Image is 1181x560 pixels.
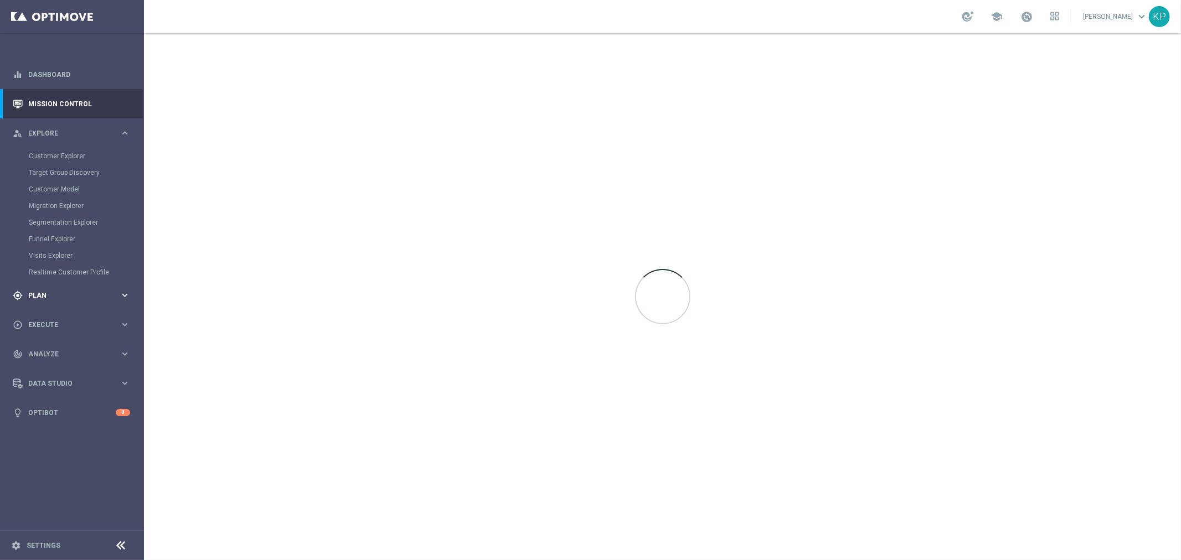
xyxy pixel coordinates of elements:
i: keyboard_arrow_right [120,290,130,300]
span: school [991,11,1003,23]
span: Explore [28,130,120,137]
button: equalizer Dashboard [12,70,131,79]
button: Data Studio keyboard_arrow_right [12,379,131,388]
div: Funnel Explorer [29,231,143,247]
i: keyboard_arrow_right [120,128,130,138]
i: lightbulb [13,408,23,418]
i: equalizer [13,70,23,80]
div: Explore [13,128,120,138]
span: Analyze [28,351,120,357]
i: keyboard_arrow_right [120,378,130,388]
div: Execute [13,320,120,330]
button: track_changes Analyze keyboard_arrow_right [12,350,131,359]
a: [PERSON_NAME]keyboard_arrow_down [1082,8,1149,25]
div: Target Group Discovery [29,164,143,181]
div: Customer Explorer [29,148,143,164]
div: Customer Model [29,181,143,198]
i: gps_fixed [13,291,23,300]
div: Visits Explorer [29,247,143,264]
div: Plan [13,291,120,300]
i: play_circle_outline [13,320,23,330]
span: keyboard_arrow_down [1136,11,1148,23]
span: Execute [28,322,120,328]
a: Segmentation Explorer [29,218,115,227]
a: Optibot [28,398,116,427]
button: lightbulb Optibot 8 [12,408,131,417]
i: person_search [13,128,23,138]
div: Migration Explorer [29,198,143,214]
a: Customer Explorer [29,152,115,160]
div: Realtime Customer Profile [29,264,143,281]
button: Mission Control [12,100,131,108]
a: Dashboard [28,60,130,89]
i: settings [11,541,21,551]
a: Funnel Explorer [29,235,115,243]
button: person_search Explore keyboard_arrow_right [12,129,131,138]
div: Mission Control [13,89,130,118]
span: Data Studio [28,380,120,387]
div: Segmentation Explorer [29,214,143,231]
a: Customer Model [29,185,115,194]
div: KP [1149,6,1170,27]
div: Analyze [13,349,120,359]
div: Optibot [13,398,130,427]
a: Migration Explorer [29,201,115,210]
span: Plan [28,292,120,299]
i: keyboard_arrow_right [120,319,130,330]
button: play_circle_outline Execute keyboard_arrow_right [12,320,131,329]
div: 8 [116,409,130,416]
div: Data Studio [13,378,120,388]
div: Dashboard [13,60,130,89]
button: gps_fixed Plan keyboard_arrow_right [12,291,131,300]
a: Realtime Customer Profile [29,268,115,277]
a: Settings [27,542,60,549]
i: keyboard_arrow_right [120,349,130,359]
a: Target Group Discovery [29,168,115,177]
a: Mission Control [28,89,130,118]
a: Visits Explorer [29,251,115,260]
i: track_changes [13,349,23,359]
